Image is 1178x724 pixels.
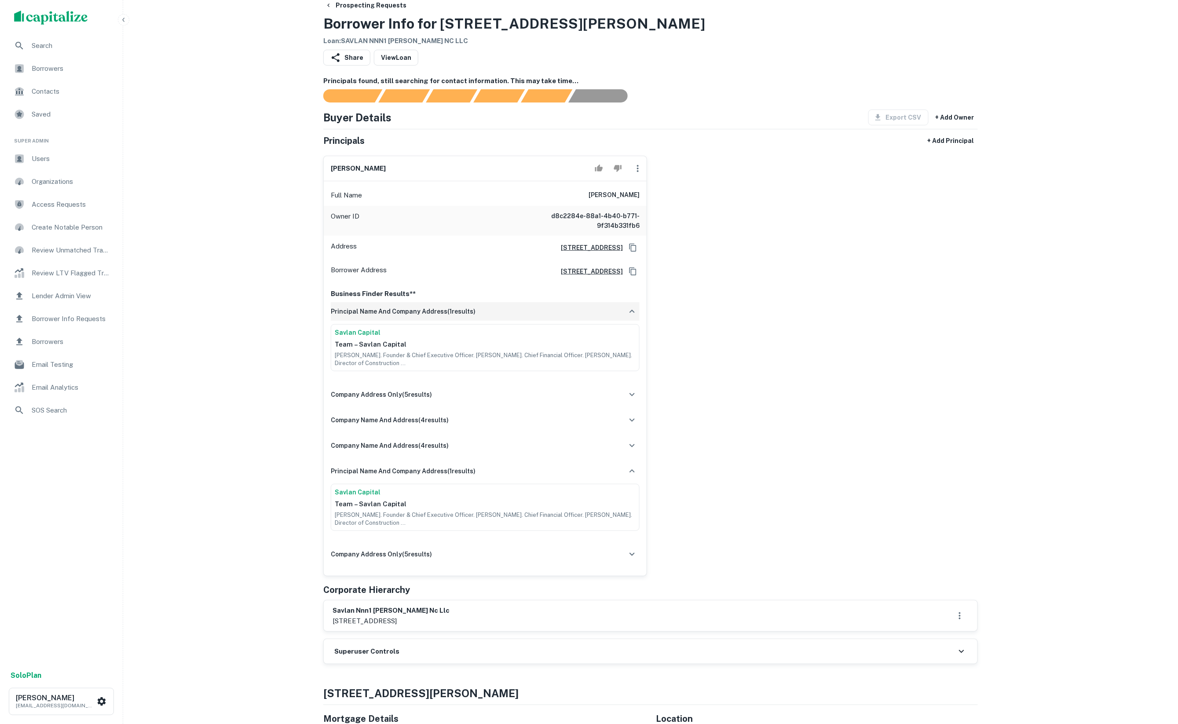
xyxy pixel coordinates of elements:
[554,267,623,276] a: [STREET_ADDRESS]
[591,160,607,177] button: Accept
[626,241,640,254] button: Copy Address
[32,382,110,393] span: Email Analytics
[378,89,430,102] div: Your request is received and processing...
[32,176,110,187] span: Organizations
[7,285,116,307] a: Lender Admin View
[7,240,116,261] div: Review Unmatched Transactions
[11,670,41,681] a: SoloPlan
[7,331,116,352] a: Borrowers
[569,89,638,102] div: AI fulfillment process complete.
[1134,654,1178,696] iframe: Chat Widget
[534,211,640,230] h6: d8c2284e-88a1-4b40-b771-9f314b331fb6
[335,339,636,350] p: Team – Savlan Capital
[7,217,116,238] a: Create Notable Person
[473,89,525,102] div: Principals found, AI now looking for contact information...
[32,63,110,74] span: Borrowers
[335,328,636,337] a: Savlan Capital
[7,377,116,398] a: Email Analytics
[331,307,476,316] h6: principal name and company address ( 1 results)
[7,400,116,421] a: SOS Search
[334,647,399,657] h6: Superuser Controls
[7,58,116,79] a: Borrowers
[589,190,640,201] h6: [PERSON_NAME]
[323,583,410,596] h5: Corporate Hierarchy
[9,688,114,715] button: [PERSON_NAME][EMAIL_ADDRESS][DOMAIN_NAME]
[333,616,450,626] p: [STREET_ADDRESS]
[323,110,391,125] h4: Buyer Details
[331,265,387,278] p: Borrower Address
[335,511,636,527] p: [PERSON_NAME]. Founder & Chief Executive Officer. [PERSON_NAME]. Chief Financial Officer. [PERSON...
[335,351,636,367] p: [PERSON_NAME]. Founder & Chief Executive Officer. [PERSON_NAME]. Chief Financial Officer. [PERSON...
[521,89,572,102] div: Principals found, still searching for contact information. This may take time...
[331,390,432,399] h6: company address only ( 5 results)
[32,86,110,97] span: Contacts
[32,291,110,301] span: Lender Admin View
[7,194,116,215] a: Access Requests
[7,308,116,329] a: Borrower Info Requests
[32,154,110,164] span: Users
[323,50,370,66] button: Share
[323,36,705,46] h6: Loan : SAVLAN NNN1 [PERSON_NAME] NC LLC
[426,89,477,102] div: Documents found, AI parsing details...
[14,11,88,25] img: capitalize-logo.png
[333,606,450,616] h6: savlan nnn1 [PERSON_NAME] nc llc
[11,671,41,680] strong: Solo Plan
[7,81,116,102] a: Contacts
[924,133,978,149] button: + Add Principal
[313,89,379,102] div: Sending borrower request to AI...
[16,702,95,709] p: [EMAIL_ADDRESS][DOMAIN_NAME]
[331,164,386,174] h6: [PERSON_NAME]
[331,415,449,425] h6: company name and address ( 4 results)
[7,354,116,375] a: Email Testing
[7,148,116,169] a: Users
[7,35,116,56] a: Search
[331,289,640,299] p: Business Finder Results**
[335,488,636,497] a: Savlan Capital
[32,268,110,278] span: Review LTV Flagged Transactions
[331,549,432,559] h6: company address only ( 5 results)
[32,199,110,210] span: Access Requests
[932,110,978,125] button: + Add Owner
[7,104,116,125] a: Saved
[32,359,110,370] span: Email Testing
[16,695,95,702] h6: [PERSON_NAME]
[323,685,978,701] h4: [STREET_ADDRESS][PERSON_NAME]
[7,171,116,192] a: Organizations
[32,222,110,233] span: Create Notable Person
[32,336,110,347] span: Borrowers
[331,211,359,230] p: Owner ID
[331,466,476,476] h6: principal name and company address ( 1 results)
[335,499,636,509] p: Team – Savlan Capital
[7,263,116,284] a: Review LTV Flagged Transactions
[323,134,365,147] h5: Principals
[7,127,116,148] li: Super Admin
[331,190,362,201] p: Full Name
[32,245,110,256] span: Review Unmatched Transactions
[32,109,110,120] span: Saved
[32,405,110,416] span: SOS Search
[331,241,357,254] p: Address
[323,13,705,34] h3: Borrower Info for [STREET_ADDRESS][PERSON_NAME]
[323,76,978,86] h6: Principals found, still searching for contact information. This may take time...
[32,314,110,324] span: Borrower Info Requests
[554,243,623,252] h6: [STREET_ADDRESS]
[32,40,110,51] span: Search
[374,50,418,66] a: ViewLoan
